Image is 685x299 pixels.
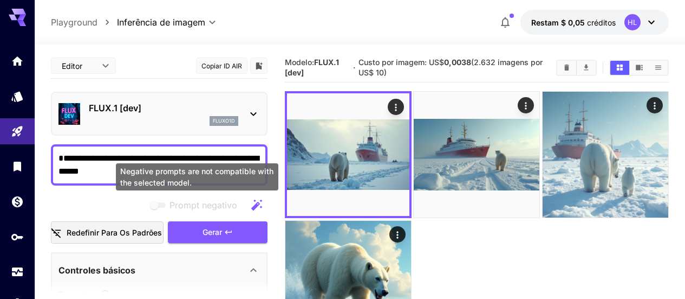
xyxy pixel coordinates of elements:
button: Gerar [168,221,268,244]
a: Playground [51,16,97,29]
font: Redefinir para os padrões [67,228,162,237]
div: Ações [647,97,663,113]
div: $ 0,05 [531,17,616,28]
img: Z [287,93,409,216]
font: FLUX.1 [dev] [89,103,141,113]
font: Modelo: [285,58,314,67]
button: Mostrar imagens na visualização de lista [649,61,668,75]
font: créditos [587,18,616,27]
div: Mostrar imagens em visualização em gradeMostrar imagens na visualização de vídeoMostrar imagens n... [609,60,669,76]
font: Gerar [203,227,222,237]
button: $ 0,05HL [520,10,669,35]
font: (2.632 imagens por US$ 10) [358,58,543,77]
button: Copiar ID AIR [196,58,247,74]
font: Editor [62,61,82,71]
font: Restam $ 0,05 [531,18,585,27]
font: HL [628,18,637,27]
div: Negative prompts are not compatible with the selected model. [116,163,278,190]
div: Imagens nítidasBaixar tudo [556,60,597,76]
img: 9k= [543,92,668,218]
button: Mostrar imagens em visualização em grade [610,61,629,75]
nav: migalha de pão [51,16,117,29]
div: Ações [518,97,534,113]
div: Parque infantil [11,125,24,138]
span: Prompts negativos não são compatíveis com o modelo selecionado. [148,199,246,212]
div: Lar [11,54,24,68]
button: Redefinir para os padrões [51,221,164,244]
font: fluxo1d [213,118,235,124]
div: Uso [11,265,24,279]
div: Modelos [11,90,24,103]
div: Ações [388,99,404,115]
div: Ações [389,226,406,243]
font: Controles básicos [58,265,135,276]
div: FLUX.1 [dev]fluxo1d [58,97,260,130]
img: Z [414,92,539,218]
font: 0,0038 [444,58,471,67]
font: FLUX.1 [dev] [285,58,339,77]
font: · [353,62,356,73]
button: Adicionar à biblioteca [254,59,264,72]
div: Biblioteca [11,160,24,173]
font: Inferência de imagem [117,17,205,28]
font: Custo por imagem: US$ [358,58,444,67]
button: Imagens nítidas [557,61,576,75]
div: Carteira [11,195,24,208]
button: Baixar tudo [577,61,596,75]
font: Prompt negativo [169,200,237,211]
font: Copiar ID AIR [201,62,242,70]
div: Chaves de API [11,230,24,244]
div: Controles básicos [58,257,260,283]
button: Mostrar imagens na visualização de vídeo [630,61,649,75]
